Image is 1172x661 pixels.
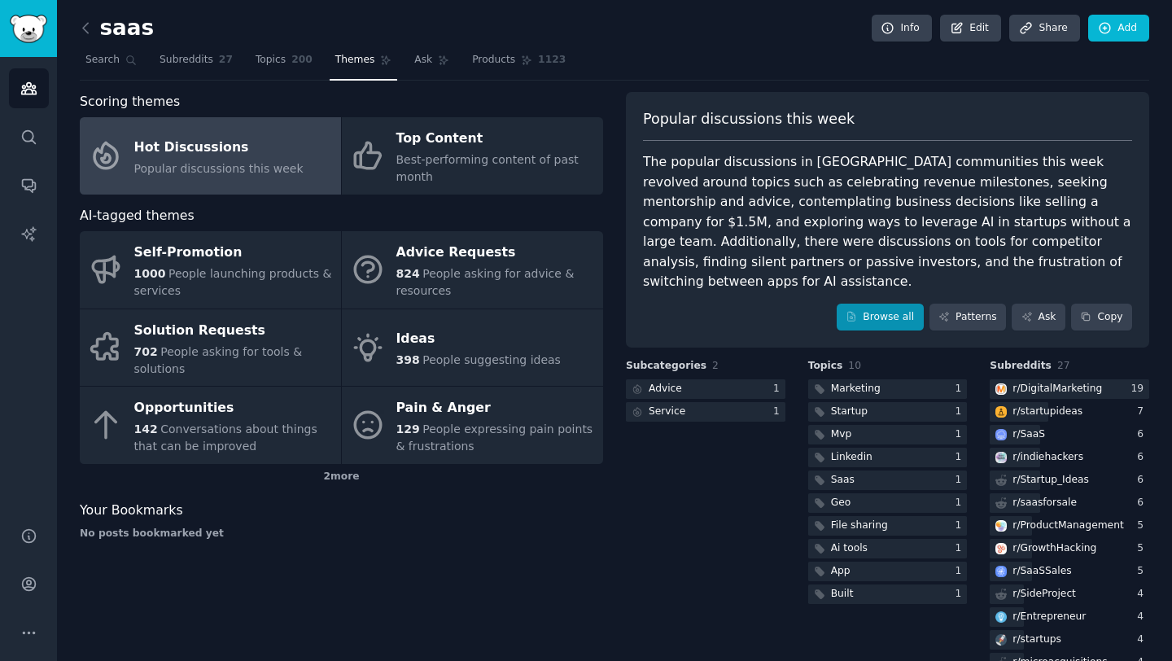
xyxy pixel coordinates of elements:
[291,53,313,68] span: 200
[134,267,166,280] span: 1000
[1137,519,1149,533] div: 5
[995,543,1007,554] img: GrowthHacking
[1012,304,1065,331] a: Ask
[1137,473,1149,488] div: 6
[1012,427,1045,442] div: r/ SaaS
[773,405,785,419] div: 1
[422,353,561,366] span: People suggesting ideas
[1088,15,1149,42] a: Add
[342,387,603,464] a: Pain & Anger129People expressing pain points & frustrations
[1012,610,1086,624] div: r/ Entrepreneur
[396,422,420,436] span: 129
[990,359,1052,374] span: Subreddits
[990,516,1149,536] a: ProductManagementr/ProductManagement5
[1137,633,1149,647] div: 4
[990,448,1149,468] a: indiehackersr/indiehackers6
[80,387,341,464] a: Opportunities142Conversations about things that can be improved
[837,304,924,331] a: Browse all
[1057,360,1070,371] span: 27
[990,630,1149,650] a: startupsr/startups4
[80,15,154,42] h2: saas
[1012,587,1076,602] div: r/ SideProject
[808,539,968,559] a: Ai tools1
[1130,382,1149,396] div: 19
[396,422,593,453] span: People expressing pain points & frustrations
[956,427,968,442] div: 1
[995,429,1007,440] img: SaaS
[134,240,333,266] div: Self-Promotion
[649,382,682,396] div: Advice
[956,519,968,533] div: 1
[396,126,595,152] div: Top Content
[134,317,333,344] div: Solution Requests
[995,566,1007,577] img: SaaSSales
[1137,610,1149,624] div: 4
[831,405,868,419] div: Startup
[808,359,843,374] span: Topics
[342,117,603,195] a: Top ContentBest-performing content of past month
[831,587,854,602] div: Built
[342,231,603,309] a: Advice Requests824People asking for advice & resources
[1012,564,1071,579] div: r/ SaaSSales
[956,450,968,465] div: 1
[1009,15,1079,42] a: Share
[85,53,120,68] span: Search
[154,47,238,81] a: Subreddits27
[990,562,1149,582] a: SaaSSalesr/SaaSSales5
[1012,450,1083,465] div: r/ indiehackers
[160,53,213,68] span: Subreddits
[626,402,785,422] a: Service1
[808,471,968,491] a: Saas1
[80,47,142,81] a: Search
[990,402,1149,422] a: startupideasr/startupideas7
[808,493,968,514] a: Geo1
[773,382,785,396] div: 1
[956,496,968,510] div: 1
[80,117,341,195] a: Hot DiscussionsPopular discussions this week
[990,607,1149,628] a: Entrepreneurr/Entrepreneur4
[134,422,317,453] span: Conversations about things that can be improved
[956,587,968,602] div: 1
[712,360,719,371] span: 2
[134,345,158,358] span: 702
[80,309,341,387] a: Solution Requests702People asking for tools & solutions
[396,396,595,422] div: Pain & Anger
[929,304,1006,331] a: Patterns
[995,611,1007,623] img: Entrepreneur
[342,309,603,387] a: Ideas398People suggesting ideas
[134,162,304,175] span: Popular discussions this week
[808,402,968,422] a: Startup1
[80,92,180,112] span: Scoring themes
[808,584,968,605] a: Built1
[990,539,1149,559] a: GrowthHackingr/GrowthHacking5
[396,240,595,266] div: Advice Requests
[396,153,579,183] span: Best-performing content of past month
[808,516,968,536] a: File sharing1
[80,501,183,521] span: Your Bookmarks
[956,405,968,419] div: 1
[466,47,571,81] a: Products1123
[626,379,785,400] a: Advice1
[831,450,872,465] div: Linkedin
[1012,496,1077,510] div: r/ saasforsale
[831,427,852,442] div: Mvp
[831,382,881,396] div: Marketing
[256,53,286,68] span: Topics
[472,53,515,68] span: Products
[626,359,706,374] span: Subcategories
[330,47,398,81] a: Themes
[990,493,1149,514] a: r/saasforsale6
[1137,427,1149,442] div: 6
[995,452,1007,463] img: indiehackers
[872,15,932,42] a: Info
[538,53,566,68] span: 1123
[990,471,1149,491] a: r/Startup_Ideas6
[1137,564,1149,579] div: 5
[1012,473,1089,488] div: r/ Startup_Ideas
[1137,450,1149,465] div: 6
[940,15,1001,42] a: Edit
[649,405,685,419] div: Service
[1012,405,1082,419] div: r/ startupideas
[808,562,968,582] a: App1
[396,267,420,280] span: 824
